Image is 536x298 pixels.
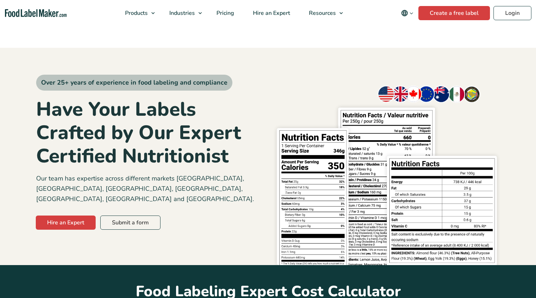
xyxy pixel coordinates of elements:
span: Industries [167,9,196,17]
a: Login [493,6,531,20]
p: Our team has expertise across different markets [GEOGRAPHIC_DATA], [GEOGRAPHIC_DATA], [GEOGRAPHIC... [36,173,263,204]
span: Products [123,9,148,17]
a: Hire an Expert [36,216,96,230]
span: Resources [307,9,337,17]
span: Over 25+ years of experience in food labeling and compliance [36,75,232,91]
h1: Have Your Labels Crafted by Our Expert Certified Nutritionist [36,98,263,168]
a: Create a free label [418,6,490,20]
span: Pricing [214,9,235,17]
a: Food Label Maker homepage [5,9,67,17]
button: Change language [396,6,418,20]
span: Hire an Expert [251,9,291,17]
a: Submit a form [100,216,160,230]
